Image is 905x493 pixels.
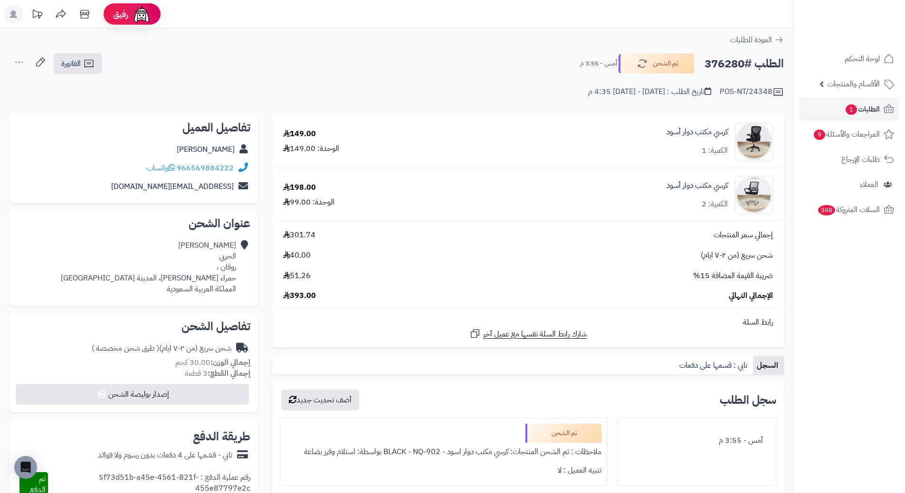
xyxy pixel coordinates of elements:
[283,197,334,208] div: الوحدة: 99.00
[845,52,880,65] span: لوحة التحكم
[286,461,601,480] div: تنبيه العميل : لا
[818,205,835,215] span: 348
[840,27,896,47] img: logo-2.png
[676,356,753,375] a: تابي : قسمها على دفعات
[132,5,151,24] img: ai-face.png
[286,443,601,461] div: ملاحظات : تم الشحن المنتجات: كرسي مكتب دوار اسود - BLACK - NQ-902 بواسطة: استلام وفرز بضاعة
[61,240,236,294] div: [PERSON_NAME] الحربي روقان ، حمراء [PERSON_NAME]، المدينة [GEOGRAPHIC_DATA] المملكة العربية السعودية
[185,368,250,379] small: 3 قطعة
[814,130,825,140] span: 9
[702,199,728,210] div: الكمية: 2
[860,178,878,191] span: العملاء
[469,328,587,340] a: شارك رابط السلة نفسها مع عميل آخر
[817,203,880,216] span: السلات المتروكة
[800,47,899,70] a: لوحة التحكم
[588,86,711,97] div: تاريخ الطلب : [DATE] - [DATE] 4:35 م
[702,145,728,156] div: الكمية: 1
[828,77,880,91] span: الأقسام والمنتجات
[283,290,316,301] span: 393.00
[705,54,784,74] h2: الطلب #376280
[800,148,899,171] a: طلبات الإرجاع
[693,270,773,281] span: ضريبة القيمة المضافة 15%
[177,162,234,174] a: 966569884222
[283,250,311,261] span: 40.00
[98,450,232,461] div: تابي - قسّمها على 4 دفعات بدون رسوم ولا فوائد
[800,123,899,146] a: المراجعات والأسئلة9
[147,162,175,174] a: واتساب
[720,394,776,406] h3: سجل الطلب
[580,59,617,68] small: أمس - 3:55 م
[276,317,780,328] div: رابط السلة
[113,9,128,20] span: رفيق
[54,53,102,74] a: الفاتورة
[17,122,250,133] h2: تفاصيل العميل
[25,5,49,26] a: تحديثات المنصة
[735,122,772,160] img: 1747293346-1-90x90.jpg
[175,357,250,368] small: 30.00 كجم
[193,431,250,442] h2: طريقة الدفع
[281,390,359,410] button: أضف تحديث جديد
[720,86,784,98] div: POS-NT/24348
[208,368,250,379] strong: إجمالي القطع:
[845,102,880,116] span: الطلبات
[841,153,880,166] span: طلبات الإرجاع
[283,143,339,154] div: الوحدة: 149.00
[813,128,880,141] span: المراجعات والأسئلة
[283,182,316,193] div: 198.00
[730,34,784,46] a: العودة للطلبات
[283,129,316,140] div: 149.00
[667,180,728,191] a: كرسي مكتب دوار أسود
[701,250,773,261] span: شحن سريع (من ٢-٧ ايام)
[16,384,249,405] button: إصدار بوليصة الشحن
[735,176,772,214] img: 1747294236-1-90x90.jpg
[846,104,857,115] span: 1
[283,230,315,241] span: 301.74
[800,173,899,196] a: العملاء
[14,456,37,479] div: Open Intercom Messenger
[92,343,231,354] div: شحن سريع (من ٢-٧ ايام)
[730,34,772,46] span: العودة للطلبات
[61,58,81,69] span: الفاتورة
[17,218,250,229] h2: عنوان الشحن
[525,424,601,443] div: تم الشحن
[17,321,250,332] h2: تفاصيل الشحن
[210,357,250,368] strong: إجمالي الوزن:
[283,270,311,281] span: 51.26
[111,181,234,192] a: [EMAIL_ADDRESS][DOMAIN_NAME]
[92,343,159,354] span: ( طرق شحن مخصصة )
[800,198,899,221] a: السلات المتروكة348
[714,230,773,241] span: إجمالي سعر المنتجات
[619,54,695,74] button: تم الشحن
[667,127,728,138] a: كرسي مكتب دوار أسود
[753,356,784,375] a: السجل
[800,98,899,121] a: الطلبات1
[483,329,587,340] span: شارك رابط السلة نفسها مع عميل آخر
[177,144,235,155] a: [PERSON_NAME]
[729,290,773,301] span: الإجمالي النهائي
[624,431,770,450] div: أمس - 3:55 م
